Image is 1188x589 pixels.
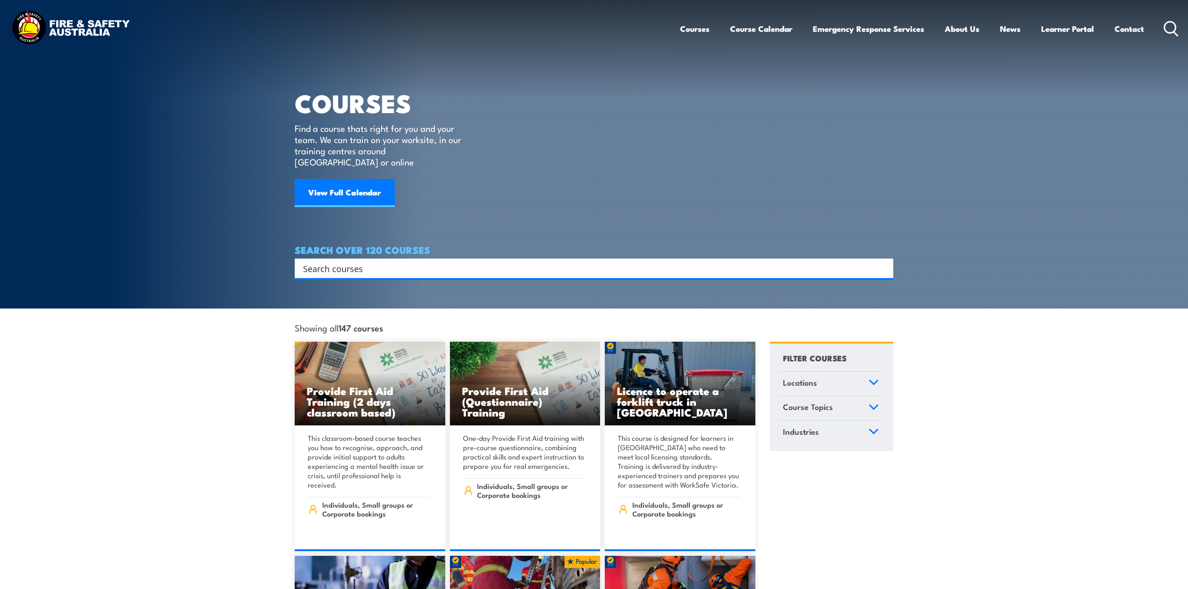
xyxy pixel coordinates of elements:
a: Licence to operate a forklift truck in [GEOGRAPHIC_DATA] [605,342,755,426]
span: Locations [783,376,817,389]
p: Find a course thats right for you and your team. We can train on your worksite, in our training c... [295,122,465,167]
span: Showing all [295,323,383,332]
h3: Provide First Aid (Questionnaire) Training [462,385,588,417]
h4: FILTER COURSES [783,352,847,364]
h4: SEARCH OVER 120 COURSES [295,244,893,255]
p: This classroom-based course teaches you how to recognise, approach, and provide initial support t... [308,433,429,489]
a: Provide First Aid (Questionnaire) Training [450,342,601,426]
p: One-day Provide First Aid training with pre-course questionnaire, combining practical skills and ... [463,433,585,471]
button: Search magnifier button [877,262,890,275]
p: This course is designed for learners in [GEOGRAPHIC_DATA] who need to meet local licensing standa... [618,433,739,489]
img: Licence to operate a forklift truck Training [605,342,755,426]
a: Learner Portal [1041,16,1094,41]
img: Mental Health First Aid Training (Standard) – Blended Classroom [450,342,601,426]
a: View Full Calendar [295,179,395,207]
form: Search form [305,262,875,275]
a: Courses [680,16,710,41]
img: Mental Health First Aid Training (Standard) – Classroom [295,342,445,426]
input: Search input [303,261,873,275]
h3: Provide First Aid Training (2 days classroom based) [307,385,433,417]
a: Course Topics [779,396,883,420]
a: Industries [779,421,883,445]
a: About Us [945,16,979,41]
a: Contact [1115,16,1144,41]
span: Individuals, Small groups or Corporate bookings [477,481,584,499]
span: Individuals, Small groups or Corporate bookings [322,500,429,518]
span: Industries [783,425,819,438]
h3: Licence to operate a forklift truck in [GEOGRAPHIC_DATA] [617,385,743,417]
a: News [1000,16,1021,41]
a: Provide First Aid Training (2 days classroom based) [295,342,445,426]
h1: COURSES [295,92,475,114]
a: Emergency Response Services [813,16,924,41]
a: Locations [779,372,883,396]
strong: 147 courses [339,321,383,334]
span: Course Topics [783,401,833,413]
a: Course Calendar [730,16,792,41]
span: Individuals, Small groups or Corporate bookings [632,500,739,518]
